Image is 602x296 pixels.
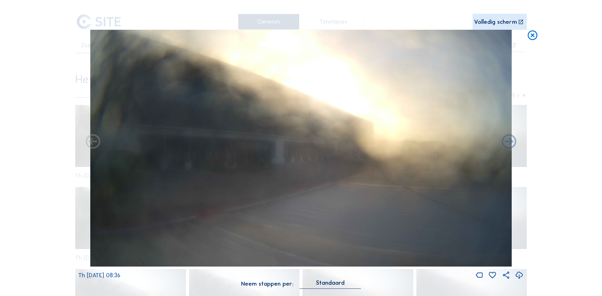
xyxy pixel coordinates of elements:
[90,30,512,267] img: Image
[84,133,102,151] i: Forward
[474,19,517,25] div: Volledig scherm
[241,281,293,287] div: Neem stappen per:
[299,280,361,288] div: Standaard
[500,133,518,151] i: Back
[78,272,120,279] span: Th [DATE] 08:36
[316,280,345,286] div: Standaard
